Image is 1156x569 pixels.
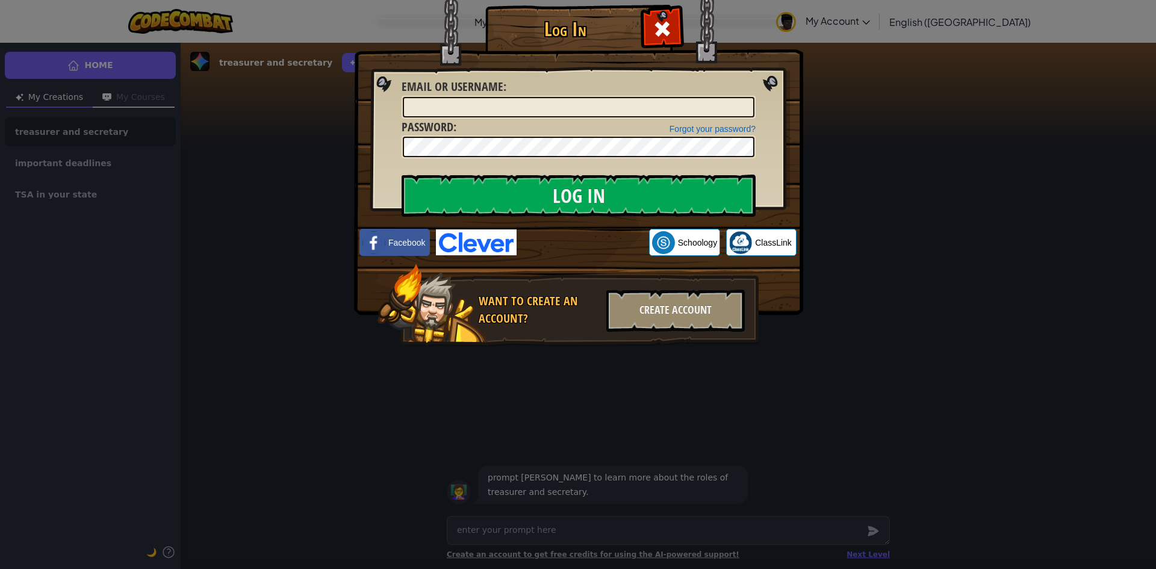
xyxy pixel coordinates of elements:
[755,237,792,249] span: ClassLink
[729,231,752,254] img: classlink-logo-small.png
[678,237,717,249] span: Schoology
[402,78,506,96] label: :
[488,19,642,40] h1: Log In
[606,290,745,332] div: Create Account
[388,237,425,249] span: Facebook
[652,231,675,254] img: schoology.png
[670,124,756,134] a: Forgot your password?
[402,119,453,135] span: Password
[436,229,517,255] img: clever-logo-blue.png
[402,175,756,217] input: Log In
[479,293,599,327] div: Want to create an account?
[517,229,649,256] iframe: Sign in with Google Button
[402,119,456,136] label: :
[402,78,503,95] span: Email or Username
[362,231,385,254] img: facebook_small.png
